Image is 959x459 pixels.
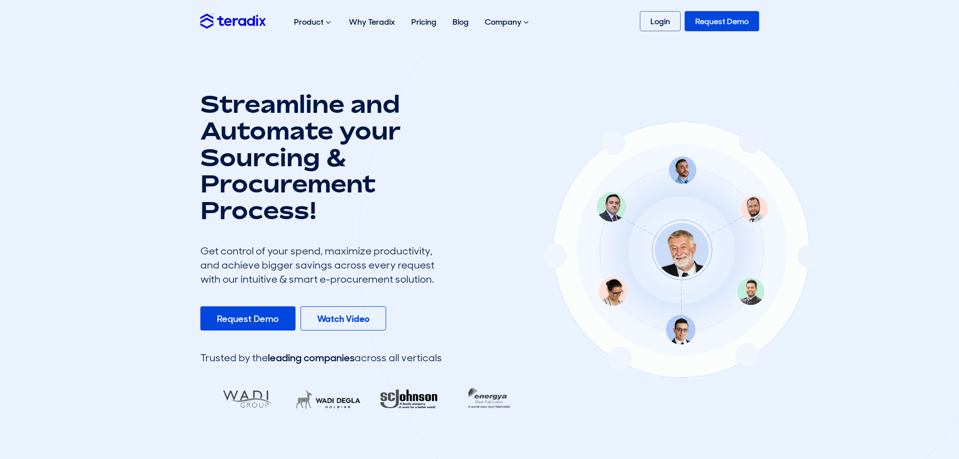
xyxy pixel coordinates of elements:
img: RA [368,383,450,416]
div: Product [286,6,341,38]
a: Request Demo [685,11,759,31]
b: Watch Video [317,313,370,325]
a: Blog [445,6,477,38]
h1: Streamline and Automate your Sourcing & Procurement Process! [200,91,442,224]
a: Why Teradix [341,6,403,38]
a: Login [640,11,681,31]
span: leading companies [268,351,354,364]
img: Teradix logo [200,14,266,28]
img: LifeMakers [287,383,369,416]
a: Request Demo [200,306,296,331]
div: Company [477,6,539,38]
div: Trusted by the across all verticals [200,351,442,365]
a: Pricing [403,6,445,38]
a: Watch Video [301,306,386,331]
div: Get control of your spend, maximize productivity, and achieve bigger savings across every request... [200,244,442,286]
